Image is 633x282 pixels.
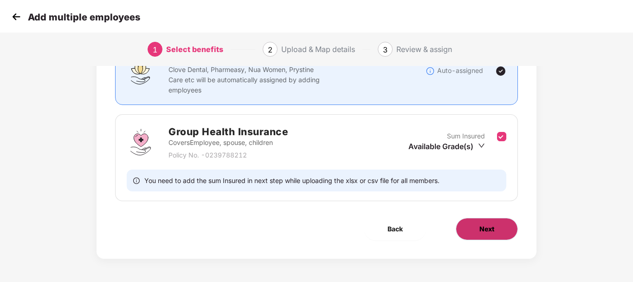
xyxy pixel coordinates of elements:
[478,142,485,149] span: down
[168,138,288,148] p: Covers Employee, spouse, children
[268,45,272,54] span: 2
[168,65,323,95] p: Clove Dental, Pharmeasy, Nua Women, Prystine Care etc will be automatically assigned by adding em...
[383,45,388,54] span: 3
[396,42,452,57] div: Review & assign
[281,42,355,57] div: Upload & Map details
[153,45,157,54] span: 1
[168,150,288,160] p: Policy No. - 0239788212
[168,124,288,139] h2: Group Health Insurance
[479,224,494,234] span: Next
[456,218,518,240] button: Next
[447,131,485,141] p: Sum Insured
[28,12,140,23] p: Add multiple employees
[426,66,435,76] img: svg+xml;base64,PHN2ZyBpZD0iSW5mb18tXzMyeDMyIiBkYXRhLW5hbWU9IkluZm8gLSAzMngzMiIgeG1sbnM9Imh0dHA6Ly...
[144,176,439,185] span: You need to add the sum Insured in next step while uploading the xlsx or csv file for all members.
[408,141,485,151] div: Available Grade(s)
[166,42,223,57] div: Select benefits
[388,224,403,234] span: Back
[495,66,506,77] img: svg+xml;base64,PHN2ZyBpZD0iVGljay0yNHgyNCIgeG1sbnM9Imh0dHA6Ly93d3cudzMub3JnLzIwMDAvc3ZnIiB3aWR0aD...
[437,66,483,76] p: Auto-assigned
[127,57,155,85] img: svg+xml;base64,PHN2ZyBpZD0iQWZmaW5pdHlfQmVuZWZpdHMiIGRhdGEtbmFtZT0iQWZmaW5pdHkgQmVuZWZpdHMiIHhtbG...
[133,176,140,185] span: info-circle
[127,128,155,156] img: svg+xml;base64,PHN2ZyBpZD0iR3JvdXBfSGVhbHRoX0luc3VyYW5jZSIgZGF0YS1uYW1lPSJHcm91cCBIZWFsdGggSW5zdX...
[9,10,23,24] img: svg+xml;base64,PHN2ZyB4bWxucz0iaHR0cDovL3d3dy53My5vcmcvMjAwMC9zdmciIHdpZHRoPSIzMCIgaGVpZ2h0PSIzMC...
[364,218,426,240] button: Back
